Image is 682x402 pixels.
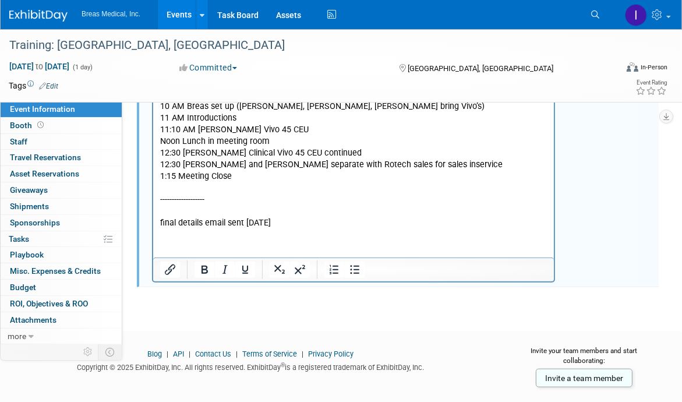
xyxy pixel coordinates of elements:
[34,62,45,71] span: to
[10,218,60,227] span: Sponsorships
[1,101,122,117] a: Event Information
[7,99,266,109] a: [PERSON_NAME][EMAIL_ADDRESS][PERSON_NAME][DOMAIN_NAME]
[625,4,647,26] img: Inga Dolezar
[7,157,266,167] a: [PERSON_NAME][EMAIL_ADDRESS][PERSON_NAME][DOMAIN_NAME]
[10,185,48,195] span: Giveaways
[242,350,297,358] a: Terms of Service
[308,350,354,358] a: Privacy Policy
[7,181,69,191] i: [PERSON_NAME]
[627,62,638,72] img: Format-Inperson.png
[1,312,122,328] a: Attachments
[1,263,122,279] a: Misc. Expenses & Credits
[9,359,492,373] div: Copyright © 2025 ExhibitDay, Inc. All rights reserved. ExhibitDay is a registered trademark of Ex...
[195,262,214,278] button: Bold
[7,227,203,237] a: [EMAIL_ADDRESS][PERSON_NAME][DOMAIN_NAME]
[1,118,122,133] a: Booth
[78,344,98,359] td: Personalize Event Tab Strip
[39,82,58,90] a: Edit
[10,121,46,130] span: Booth
[10,315,56,325] span: Attachments
[233,350,241,358] span: |
[1,329,122,344] a: more
[7,356,352,366] a: [PERSON_NAME][GEOGRAPHIC_DATA] - [GEOGRAPHIC_DATA], [GEOGRAPHIC_DATA] by Curio
[1,134,122,150] a: Staff
[408,64,554,73] span: [GEOGRAPHIC_DATA], [GEOGRAPHIC_DATA]
[35,121,46,129] span: Booth not reserved yet
[1,280,122,295] a: Budget
[1,199,122,214] a: Shipments
[9,10,68,22] img: ExhibitDay
[1,215,122,231] a: Sponsorships
[176,62,242,73] button: Committed
[8,332,26,341] span: more
[510,346,659,373] div: Invite your team members and start collaborating:
[10,299,88,308] span: ROI, Objectives & ROO
[281,362,285,368] sup: ®
[10,202,49,211] span: Shipments
[10,137,27,146] span: Staff
[1,166,122,182] a: Asset Reservations
[1,231,122,247] a: Tasks
[10,250,44,259] span: Playbook
[235,262,255,278] button: Underline
[1,150,122,165] a: Travel Reservations
[10,266,101,276] span: Misc. Expenses & Credits
[215,262,235,278] button: Italic
[1,182,122,198] a: Giveaways
[270,262,289,278] button: Subscript
[536,369,632,387] a: Invite a team member
[173,350,184,358] a: API
[1,247,122,263] a: Playbook
[10,169,79,178] span: Asset Reservations
[5,35,603,56] div: Training: [GEOGRAPHIC_DATA], [GEOGRAPHIC_DATA]
[1,296,122,312] a: ROI, Objectives & ROO
[147,350,162,358] a: Blog
[565,61,667,78] div: Event Format
[10,153,81,162] span: Travel Reservations
[635,80,667,86] div: Event Rating
[290,262,310,278] button: Superscript
[640,63,667,72] div: In-Person
[98,344,122,359] td: Toggle Event Tabs
[72,64,93,71] span: (1 day)
[160,262,180,278] button: Insert/edit link
[10,283,36,292] span: Budget
[9,61,70,72] span: [DATE] [DATE]
[164,350,171,358] span: |
[299,350,306,358] span: |
[186,350,193,358] span: |
[9,234,29,244] span: Tasks
[324,262,344,278] button: Numbered list
[10,104,75,114] span: Event Information
[9,80,58,91] td: Tags
[345,262,365,278] button: Bullet list
[82,10,140,18] span: Breas Medical, Inc.
[195,350,231,358] a: Contact Us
